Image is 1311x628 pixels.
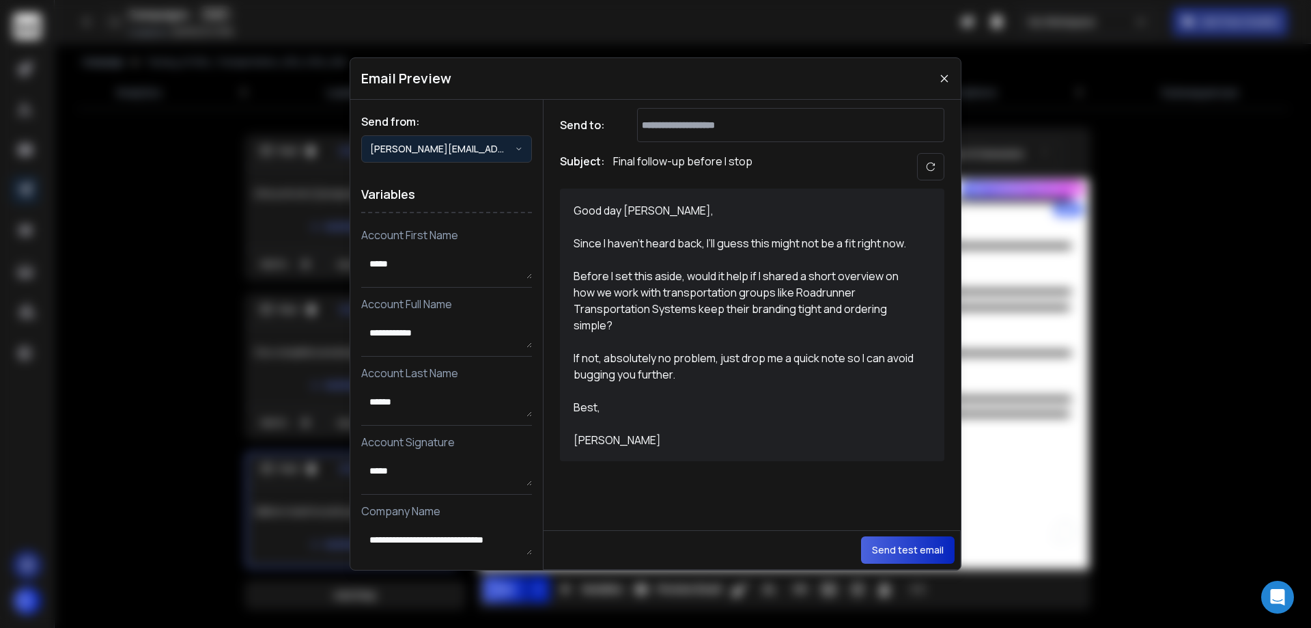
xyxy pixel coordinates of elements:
[1261,581,1294,614] div: Open Intercom Messenger
[361,365,532,381] p: Account Last Name
[361,69,451,88] h1: Email Preview
[361,176,532,213] h1: Variables
[560,153,605,180] h1: Subject:
[560,117,615,133] h1: Send to:
[361,434,532,450] p: Account Signature
[361,296,532,312] p: Account Full Name
[361,503,532,519] p: Company Name
[361,227,532,243] p: Account First Name
[370,142,515,156] p: [PERSON_NAME][EMAIL_ADDRESS][DOMAIN_NAME]
[861,536,955,564] button: Send test email
[574,202,915,448] div: Good day [PERSON_NAME], Since I haven’t heard back, I’ll guess this might not be a fit right now....
[361,113,532,130] h1: Send from:
[613,153,752,180] p: Final follow-up before I stop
